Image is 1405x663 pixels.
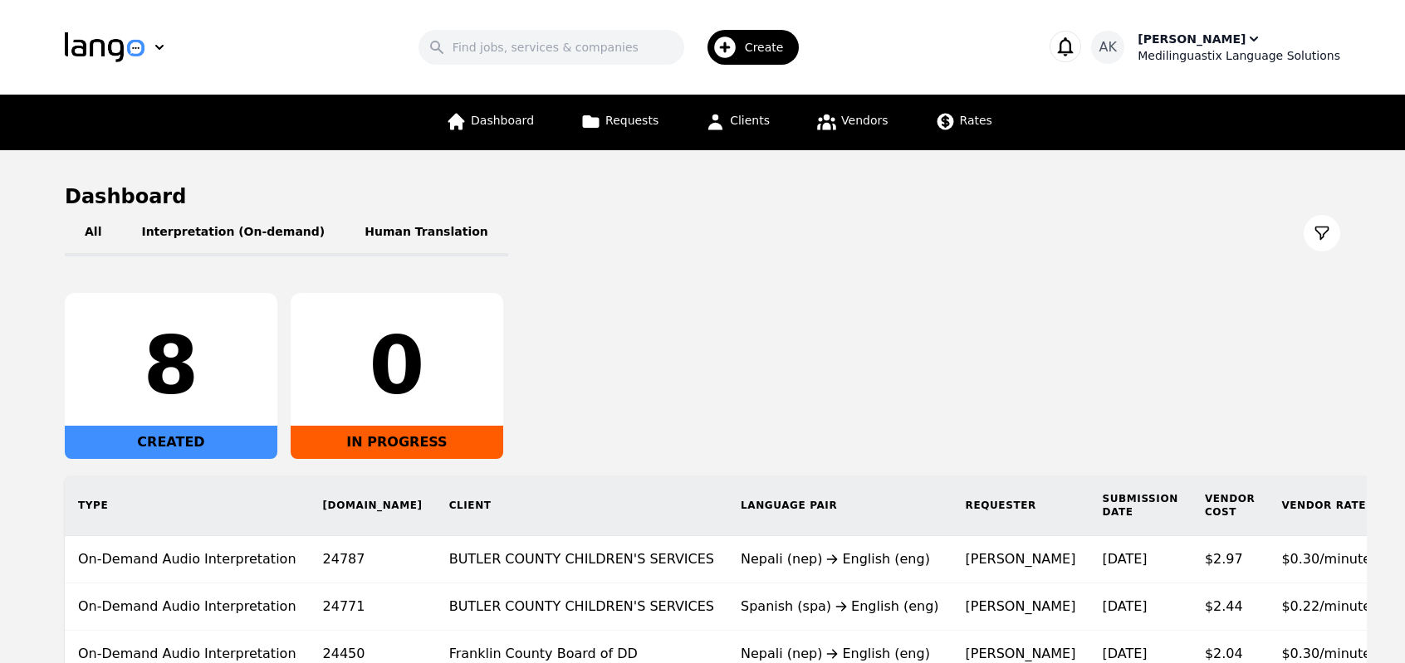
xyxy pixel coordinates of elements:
[345,210,508,256] button: Human Translation
[952,583,1089,631] td: [PERSON_NAME]
[1099,37,1117,57] span: AK
[695,95,780,150] a: Clients
[436,475,727,536] th: Client
[471,114,534,127] span: Dashboard
[1138,47,1340,64] div: Medilinguastix Language Solutions
[741,597,939,617] div: Spanish (spa) English (eng)
[121,210,345,256] button: Interpretation (On-demand)
[925,95,1002,150] a: Rates
[727,475,952,536] th: Language Pair
[1089,475,1191,536] th: Submission Date
[436,583,727,631] td: BUTLER COUNTY CHILDREN'S SERVICES
[1192,583,1269,631] td: $2.44
[741,549,939,569] div: Nepali (nep) English (eng)
[1138,31,1246,47] div: [PERSON_NAME]
[65,583,310,631] td: On-Demand Audio Interpretation
[745,39,796,56] span: Create
[1281,551,1371,567] span: $0.30/minute
[78,326,264,406] div: 8
[952,536,1089,583] td: [PERSON_NAME]
[419,30,684,65] input: Find jobs, services & companies
[1102,598,1147,614] time: [DATE]
[806,95,898,150] a: Vendors
[960,114,992,127] span: Rates
[65,183,1340,210] h1: Dashboard
[310,583,436,631] td: 24771
[1192,475,1269,536] th: Vendor Cost
[1102,646,1147,661] time: [DATE]
[1281,646,1371,661] span: $0.30/minute
[310,536,436,583] td: 24787
[436,95,544,150] a: Dashboard
[304,326,490,406] div: 0
[436,536,727,583] td: BUTLER COUNTY CHILDREN'S SERVICES
[605,114,658,127] span: Requests
[65,475,310,536] th: Type
[291,426,503,459] div: IN PROGRESS
[1304,215,1340,251] button: Filter
[841,114,888,127] span: Vendors
[65,536,310,583] td: On-Demand Audio Interpretation
[684,23,810,71] button: Create
[570,95,668,150] a: Requests
[952,475,1089,536] th: Requester
[1102,551,1147,567] time: [DATE]
[65,210,121,256] button: All
[1281,598,1371,614] span: $0.22/minute
[1268,475,1384,536] th: Vendor Rate
[65,426,277,459] div: CREATED
[1192,536,1269,583] td: $2.97
[310,475,436,536] th: [DOMAIN_NAME]
[730,114,770,127] span: Clients
[65,32,144,62] img: Logo
[1091,31,1340,64] button: AK[PERSON_NAME]Medilinguastix Language Solutions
